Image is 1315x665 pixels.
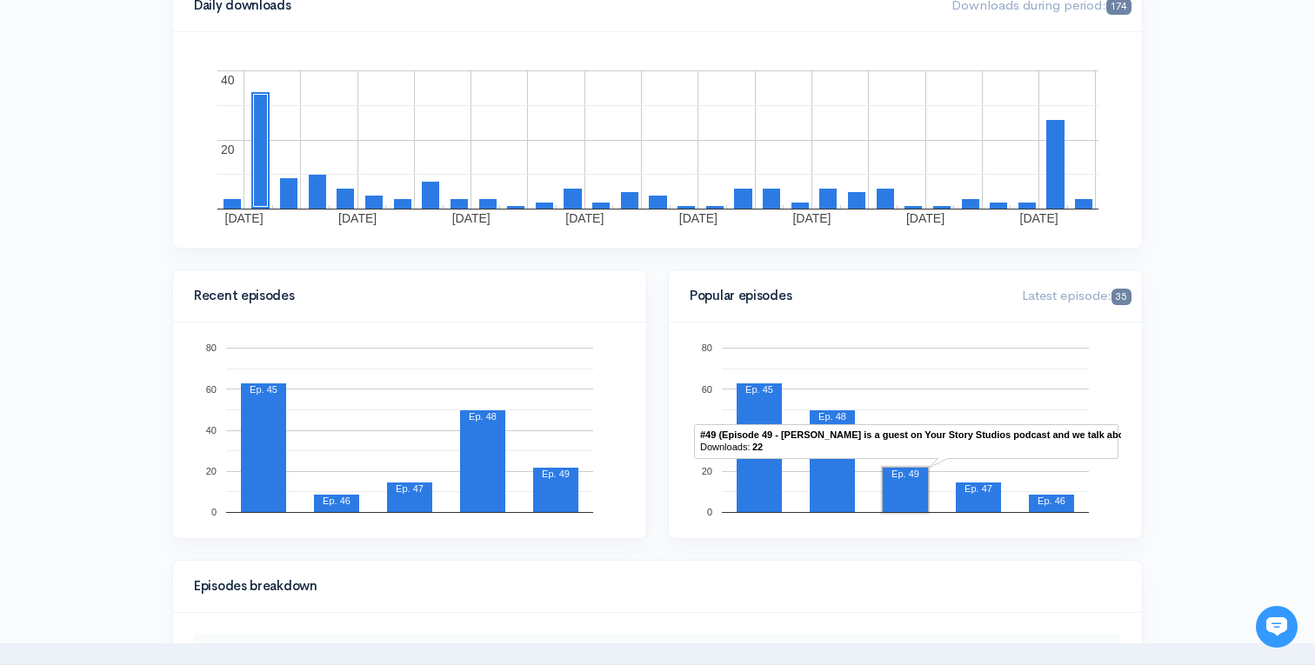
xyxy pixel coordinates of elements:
[250,384,277,395] text: Ep. 45
[1038,495,1065,506] text: Ep. 46
[700,429,1167,440] text: #49 (Episode 49 - [PERSON_NAME] is a guest on Your Story Studios podcast and we talk about GEAR)
[206,425,217,436] text: 40
[690,343,1121,517] svg: A chart.
[221,73,235,87] text: 40
[702,383,712,394] text: 60
[27,230,321,265] button: New conversation
[818,411,846,422] text: Ep. 48
[1256,606,1298,648] iframe: gist-messenger-bubble-iframe
[679,211,718,225] text: [DATE]
[702,466,712,476] text: 20
[707,507,712,517] text: 0
[965,483,992,494] text: Ep. 47
[194,289,615,303] h4: Recent episodes
[206,383,217,394] text: 60
[338,211,377,225] text: [DATE]
[206,466,217,476] text: 20
[690,289,1001,303] h4: Popular episodes
[26,116,322,199] h2: Just let us know if you need anything and we'll be happy to help! 🙂
[1020,211,1058,225] text: [DATE]
[396,483,424,494] text: Ep. 47
[26,84,322,112] h1: Hi 👋
[565,211,604,225] text: [DATE]
[792,211,831,225] text: [DATE]
[50,327,310,362] input: Search articles
[1022,287,1131,303] span: Latest episode:
[194,53,1121,227] svg: A chart.
[206,342,217,353] text: 80
[700,442,750,452] text: Downloads:
[221,143,235,156] text: 20
[906,211,945,225] text: [DATE]
[1111,289,1131,305] span: 35
[225,211,264,225] text: [DATE]
[702,342,712,353] text: 80
[469,411,497,422] text: Ep. 48
[323,495,350,506] text: Ep. 46
[194,343,625,517] svg: A chart.
[23,298,324,319] p: Find an answer quickly
[194,579,1111,594] h4: Episodes breakdown
[112,241,209,255] span: New conversation
[891,469,919,479] text: Ep. 49
[211,507,217,517] text: 0
[745,384,773,395] text: Ep. 45
[452,211,491,225] text: [DATE]
[542,469,570,479] text: Ep. 49
[752,442,763,452] text: 22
